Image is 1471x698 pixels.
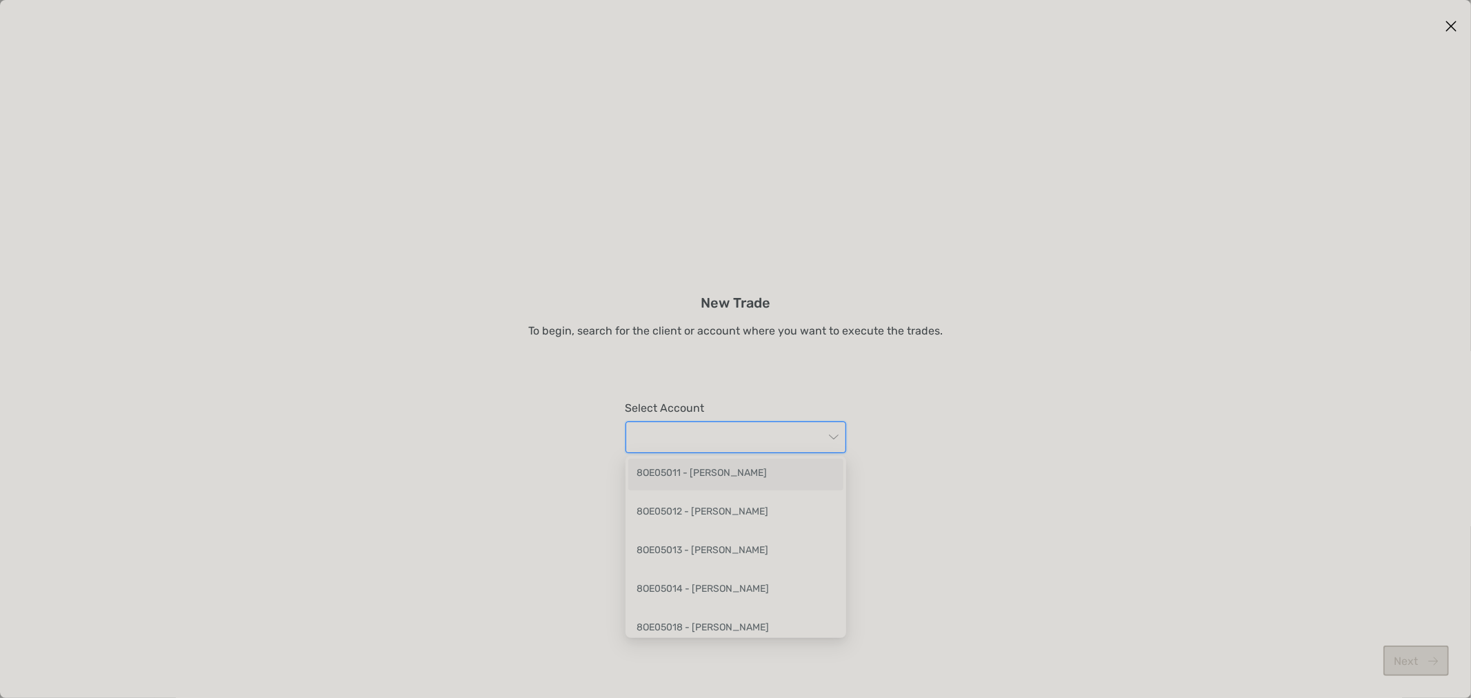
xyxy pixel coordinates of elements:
[637,543,835,560] div: 8OE05013 - [PERSON_NAME]
[637,581,835,599] div: 8OE05014 - [PERSON_NAME]
[1441,17,1461,37] button: Close modal
[628,536,843,568] div: 8OE05013 - MICHAEL SOLORIO
[626,401,846,415] label: Select Account
[528,322,943,339] p: To begin, search for the client or account where you want to execute the trades.
[637,504,835,521] div: 8OE05012 - [PERSON_NAME]
[528,295,943,311] h3: New Trade
[628,497,843,529] div: 8OE05012 - MICHAEL SOLORIO
[628,575,843,606] div: 8OE05014 - MICHAEL SOLORIO
[637,620,835,637] div: 8OE05018 - [PERSON_NAME]
[628,459,843,490] div: 8OE05011 - Henry Hoang
[637,466,835,483] div: 8OE05011 - [PERSON_NAME]
[628,613,843,645] div: 8OE05018 - Christopher Wong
